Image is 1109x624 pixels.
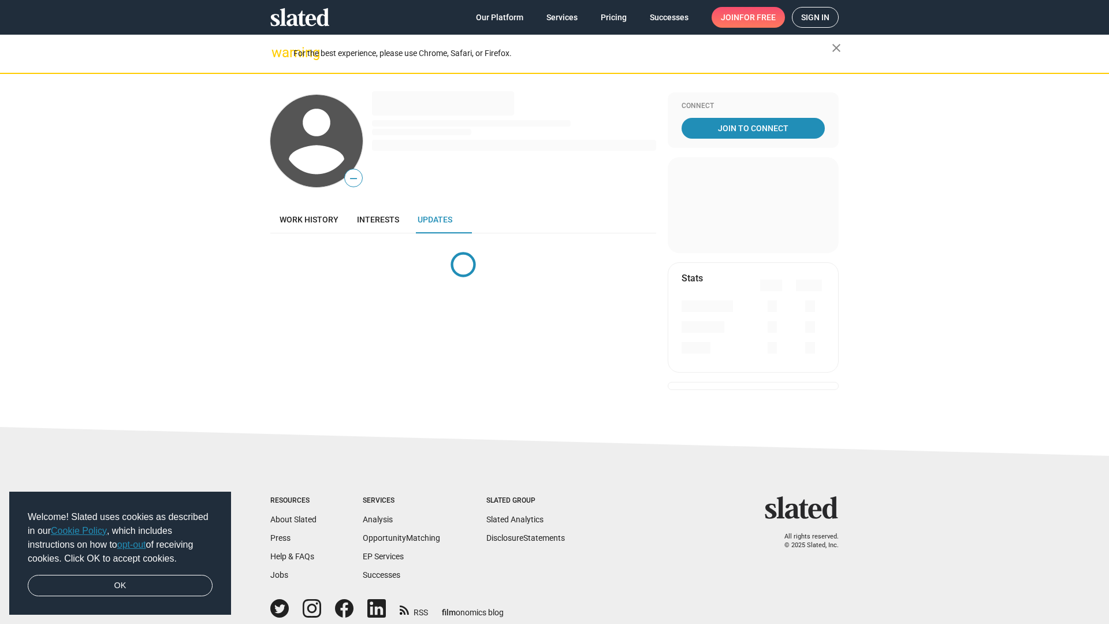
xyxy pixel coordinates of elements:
a: OpportunityMatching [363,533,440,543]
span: Updates [418,215,452,224]
span: Join [721,7,776,28]
a: Jobs [270,570,288,580]
div: cookieconsent [9,492,231,615]
a: Services [537,7,587,28]
div: Slated Group [486,496,565,506]
mat-icon: close [829,41,843,55]
a: opt-out [117,540,146,549]
span: film [442,608,456,617]
mat-icon: warning [271,46,285,60]
span: — [345,171,362,186]
a: Cookie Policy [51,526,107,536]
span: Pricing [601,7,627,28]
a: Analysis [363,515,393,524]
span: for free [739,7,776,28]
div: Resources [270,496,317,506]
a: dismiss cookie message [28,575,213,597]
mat-card-title: Stats [682,272,703,284]
a: Updates [408,206,462,233]
span: Sign in [801,8,829,27]
a: Help & FAQs [270,552,314,561]
a: Successes [363,570,400,580]
span: Interests [357,215,399,224]
a: Join To Connect [682,118,825,139]
span: Join To Connect [684,118,823,139]
a: Slated Analytics [486,515,544,524]
div: Services [363,496,440,506]
a: RSS [400,600,428,618]
span: Work history [280,215,338,224]
div: Connect [682,102,825,111]
a: Our Platform [467,7,533,28]
a: Press [270,533,291,543]
span: Our Platform [476,7,523,28]
span: Services [546,7,578,28]
a: DisclosureStatements [486,533,565,543]
div: For the best experience, please use Chrome, Safari, or Firefox. [293,46,832,61]
a: Work history [270,206,348,233]
a: About Slated [270,515,317,524]
span: Successes [650,7,689,28]
span: Welcome! Slated uses cookies as described in our , which includes instructions on how to of recei... [28,510,213,566]
a: EP Services [363,552,404,561]
p: All rights reserved. © 2025 Slated, Inc. [772,533,839,549]
a: filmonomics blog [442,598,504,618]
a: Successes [641,7,698,28]
a: Pricing [591,7,636,28]
a: Interests [348,206,408,233]
a: Joinfor free [712,7,785,28]
a: Sign in [792,7,839,28]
